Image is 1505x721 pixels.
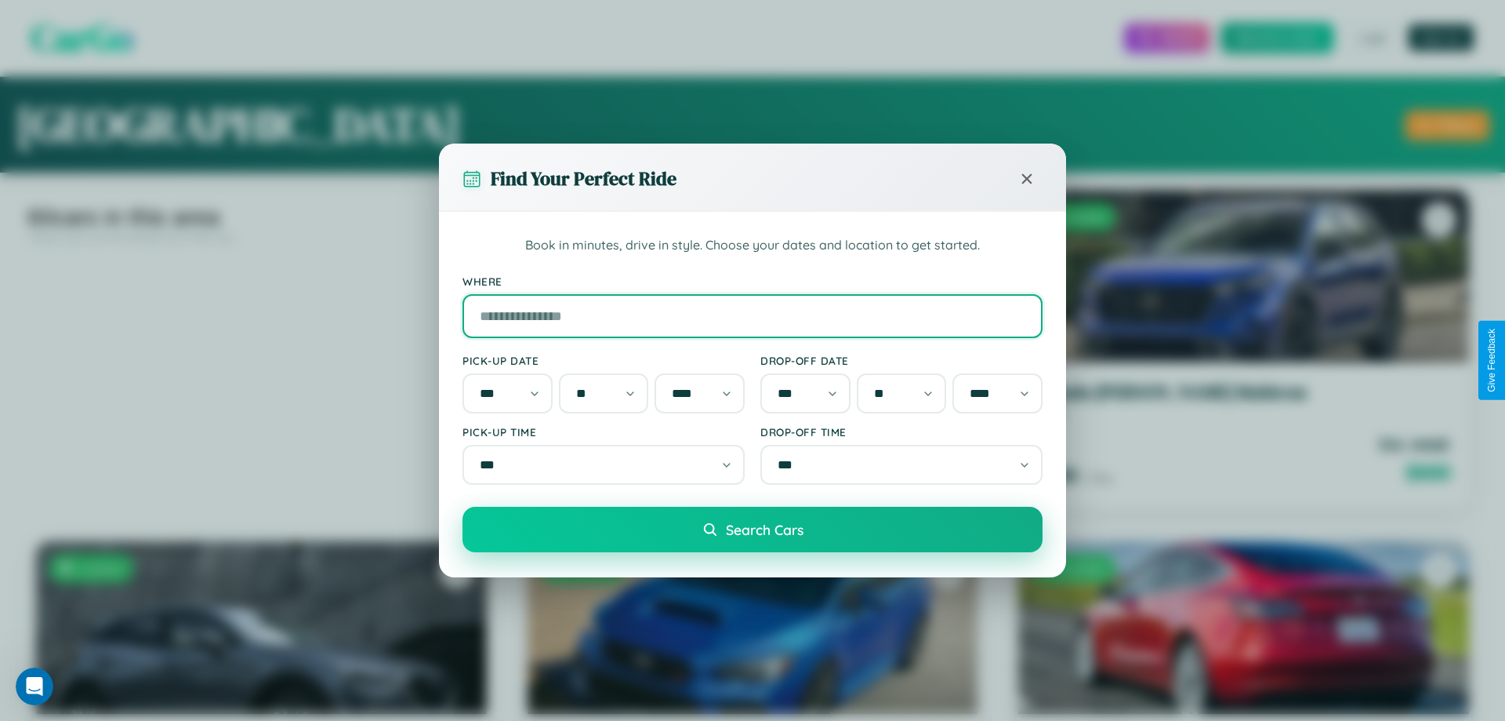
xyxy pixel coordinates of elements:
[462,425,745,439] label: Pick-up Time
[760,354,1043,367] label: Drop-off Date
[462,354,745,367] label: Pick-up Date
[462,507,1043,552] button: Search Cars
[491,166,676,191] h3: Find Your Perfect Ride
[726,521,803,538] span: Search Cars
[462,235,1043,256] p: Book in minutes, drive in style. Choose your dates and location to get started.
[760,425,1043,439] label: Drop-off Time
[462,275,1043,288] label: Where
